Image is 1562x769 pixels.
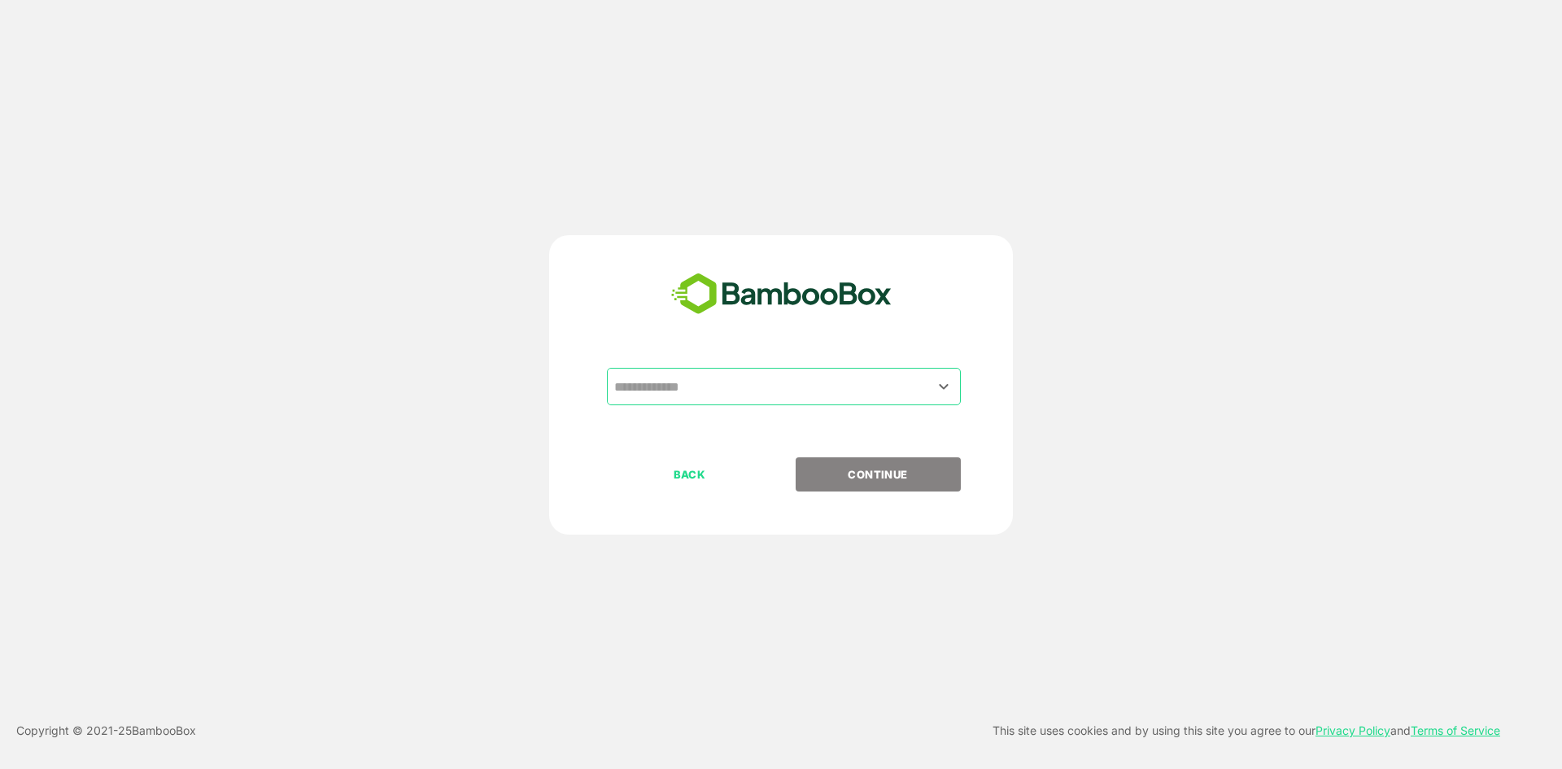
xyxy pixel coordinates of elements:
p: Copyright © 2021- 25 BambooBox [16,721,196,741]
img: bamboobox [662,268,901,321]
a: Terms of Service [1411,723,1500,737]
button: Open [933,375,955,397]
button: BACK [607,457,772,492]
a: Privacy Policy [1315,723,1390,737]
p: CONTINUE [796,465,959,483]
p: This site uses cookies and by using this site you agree to our and [993,721,1500,741]
p: BACK [609,465,771,483]
button: CONTINUE [796,457,961,492]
